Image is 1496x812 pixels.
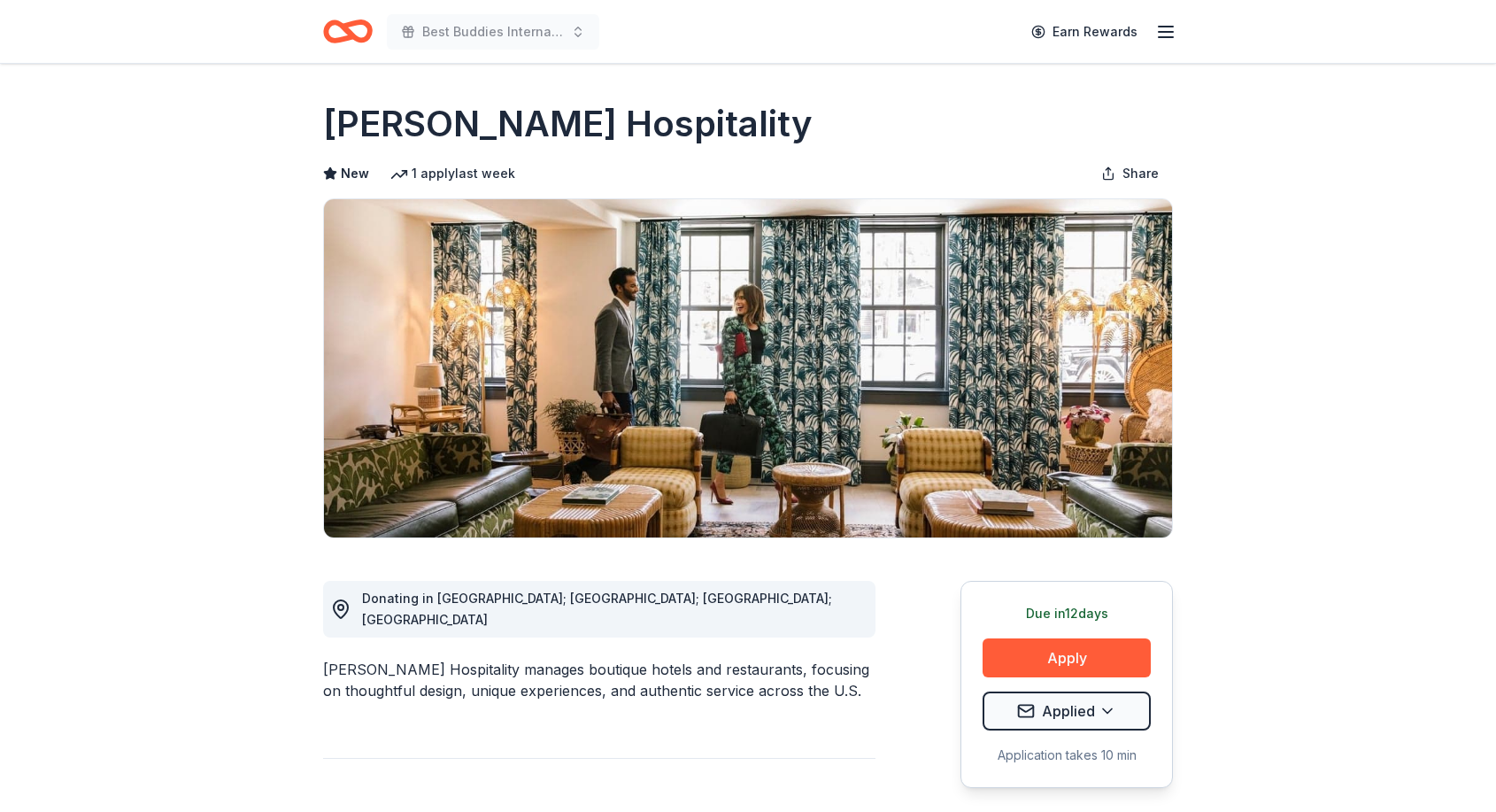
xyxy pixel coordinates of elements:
[341,163,369,184] span: New
[387,14,599,50] button: Best Buddies International, [GEOGRAPHIC_DATA], Champion of the Year Gala
[323,99,813,149] h1: [PERSON_NAME] Hospitality
[1122,163,1159,184] span: Share
[1087,156,1173,191] button: Share
[422,21,564,43] span: Best Buddies International, [GEOGRAPHIC_DATA], Champion of the Year Gala
[323,659,875,701] div: [PERSON_NAME] Hospitality manages boutique hotels and restaurants, focusing on thoughtful design,...
[983,603,1151,624] div: Due in 12 days
[324,199,1172,537] img: Image for Oliver Hospitality
[323,11,373,52] a: Home
[983,692,1151,731] button: Applied
[1021,16,1148,48] a: Earn Rewards
[362,591,832,627] span: Donating in [GEOGRAPHIC_DATA]; [GEOGRAPHIC_DATA]; [GEOGRAPHIC_DATA]; [GEOGRAPHIC_DATA]
[983,745,1151,766] div: Application takes 10 min
[983,638,1151,677] button: Apply
[1042,700,1095,723] span: Applied
[390,163,515,184] div: 1 apply last week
